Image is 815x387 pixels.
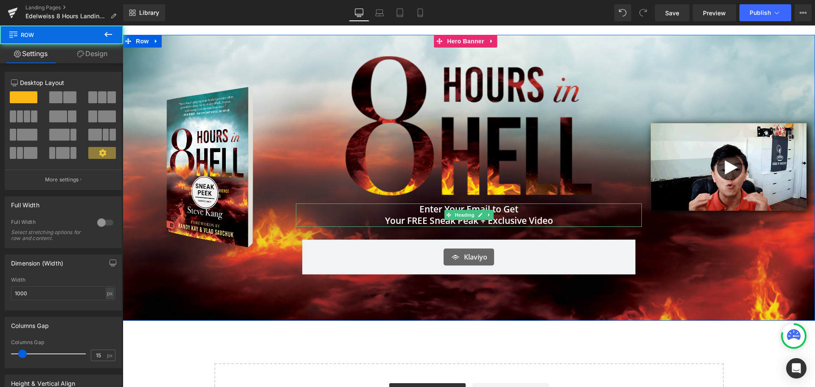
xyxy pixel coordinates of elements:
span: Enter Your Email to Get [297,178,396,189]
span: Library [139,9,159,17]
span: Row [11,9,28,22]
a: Design [62,44,123,63]
span: Publish [750,9,771,16]
span: Preview [703,8,726,17]
span: Edelweiss 8 Hours Landing Page [25,13,107,20]
a: Landing Pages [25,4,123,11]
span: Hero Banner [322,9,363,22]
a: Tablet [390,4,410,21]
a: Explore Blocks [267,358,343,375]
div: Columns Gap [11,339,115,345]
button: More settings [5,169,121,189]
a: Expand / Collapse [28,9,39,22]
div: px [106,288,114,299]
div: Height & Vertical Align [11,375,75,387]
span: Heading [330,184,353,195]
a: Mobile [410,4,430,21]
div: Full Width [11,219,89,228]
button: Redo [635,4,652,21]
div: Select stretching options for row and content. [11,229,87,241]
a: Preview [693,4,736,21]
div: Full Width [11,197,39,209]
span: px [107,353,114,358]
a: New Library [123,4,165,21]
span: Klaviyo [341,226,365,237]
button: Undo [614,4,631,21]
a: Laptop [369,4,390,21]
div: Columns Gap [11,317,49,329]
span: Your FREE Sneak Peak + Exclusive Video [262,189,430,201]
a: Add Single Section [350,358,426,375]
button: Publish [739,4,791,21]
span: Save [665,8,679,17]
a: Expand / Collapse [362,184,371,195]
p: More settings [45,176,79,184]
div: Open Intercom Messenger [786,358,807,379]
button: More [795,4,812,21]
div: Dimension (Width) [11,255,63,267]
span: Row [8,25,93,44]
input: auto [11,286,115,300]
a: Expand / Collapse [364,9,375,22]
div: Width [11,277,115,283]
p: Desktop Layout [11,78,115,87]
a: Desktop [349,4,369,21]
